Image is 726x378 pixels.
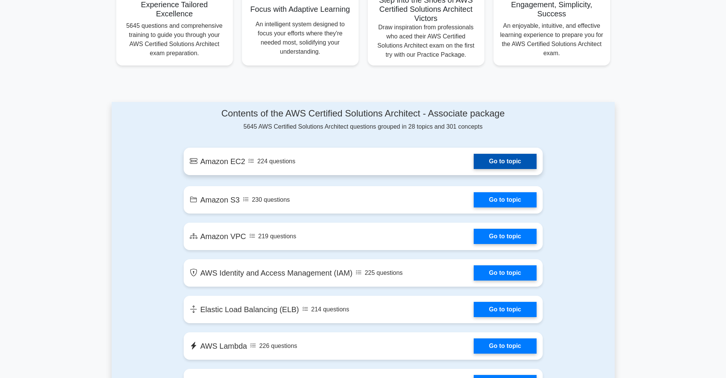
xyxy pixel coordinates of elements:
div: 5645 AWS Certified Solutions Architect questions grouped in 28 topics and 301 concepts [184,108,543,131]
p: 5645 questions and comprehensive training to guide you through your AWS Certified Solutions Archi... [122,21,227,58]
h4: Contents of the AWS Certified Solutions Architect - Associate package [184,108,543,119]
a: Go to topic [474,338,536,354]
a: Go to topic [474,229,536,244]
p: An intelligent system designed to focus your efforts where they're needed most, solidifying your ... [248,20,353,56]
a: Go to topic [474,302,536,317]
a: Go to topic [474,192,536,207]
a: Go to topic [474,154,536,169]
a: Go to topic [474,265,536,281]
h5: Focus with Adaptive Learning [248,5,353,14]
p: An enjoyable, intuitive, and effective learning experience to prepare you for the AWS Certified S... [500,21,604,58]
p: Draw inspiration from professionals who aced their AWS Certified Solutions Architect exam on the ... [374,23,478,59]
